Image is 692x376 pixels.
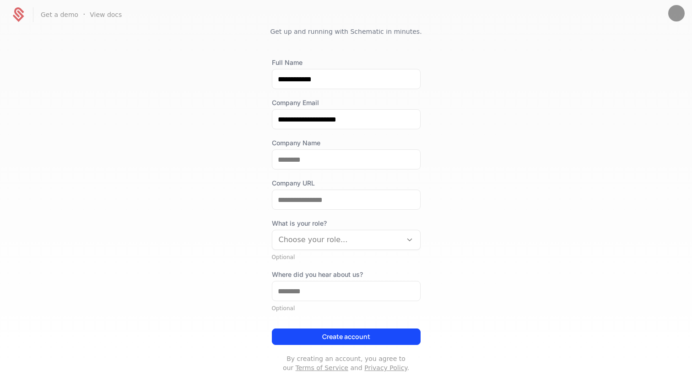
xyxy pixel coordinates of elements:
[668,5,685,21] button: Open user button
[41,10,78,19] a: Get a demo
[272,254,421,261] div: Optional
[272,219,421,228] span: What is your role?
[272,305,421,312] div: Optional
[272,179,421,188] label: Company URL
[364,364,407,371] a: Privacy Policy
[272,138,421,148] label: Company Name
[272,354,421,372] p: By creating an account, you agree to our and .
[272,270,421,279] label: Where did you hear about us?
[272,328,421,345] button: Create account
[668,5,685,21] img: Brent Farese
[272,98,421,107] label: Company Email
[296,364,348,371] a: Terms of Service
[272,58,421,67] label: Full Name
[90,10,122,19] a: View docs
[83,9,85,20] span: ·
